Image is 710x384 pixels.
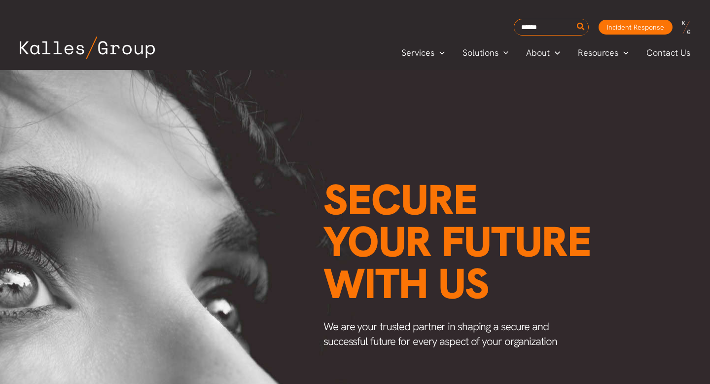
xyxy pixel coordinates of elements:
[498,45,509,60] span: Menu Toggle
[20,37,155,59] img: Kalles Group
[454,45,518,60] a: SolutionsMenu Toggle
[569,45,638,60] a: ResourcesMenu Toggle
[618,45,629,60] span: Menu Toggle
[323,319,557,348] span: We are your trusted partner in shaping a secure and successful future for every aspect of your or...
[517,45,569,60] a: AboutMenu Toggle
[638,45,700,60] a: Contact Us
[646,45,690,60] span: Contact Us
[401,45,434,60] span: Services
[599,20,673,35] a: Incident Response
[392,44,700,61] nav: Primary Site Navigation
[434,45,445,60] span: Menu Toggle
[550,45,560,60] span: Menu Toggle
[392,45,454,60] a: ServicesMenu Toggle
[323,172,591,311] span: Secure your future with us
[575,19,587,35] button: Search
[462,45,498,60] span: Solutions
[578,45,618,60] span: Resources
[526,45,550,60] span: About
